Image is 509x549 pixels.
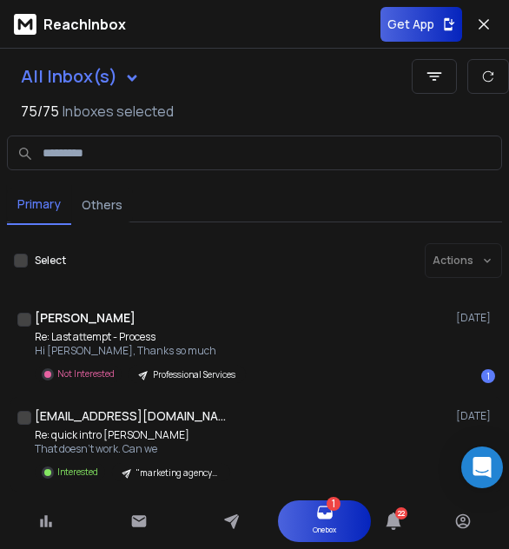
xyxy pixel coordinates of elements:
span: 75 / 75 [21,101,59,122]
h1: [EMAIL_ADDRESS][DOMAIN_NAME] [35,407,226,425]
p: ReachInbox [43,14,126,35]
button: Others [71,186,133,224]
span: 1 [332,497,335,511]
p: Re: Last attempt - Process [35,330,243,344]
button: All Inbox(s) [7,59,154,94]
h1: [PERSON_NAME] [35,309,136,327]
a: 1 [316,504,334,521]
div: 1 [481,369,495,383]
label: Select [35,254,66,268]
p: Hi [PERSON_NAME], Thanks so much [35,344,243,358]
div: Open Intercom Messenger [461,446,503,488]
p: [DATE] [456,311,495,325]
h3: Inboxes selected [63,101,174,122]
p: [DATE] [456,409,495,423]
button: Primary [7,185,71,225]
h1: All Inbox(s) [21,68,117,85]
button: Get App [380,7,462,42]
p: Re: quick intro [PERSON_NAME] [35,428,230,442]
p: Interested [57,466,98,479]
p: Professional Services [153,368,235,381]
p: "marketing agency" | 11-500 | US ONLY | CXO/Owner/Partner [136,466,220,480]
p: That doesn't work. Can we [35,442,230,456]
p: Onebox [313,521,336,539]
span: 22 [395,507,407,519]
p: Not Interested [57,367,115,380]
